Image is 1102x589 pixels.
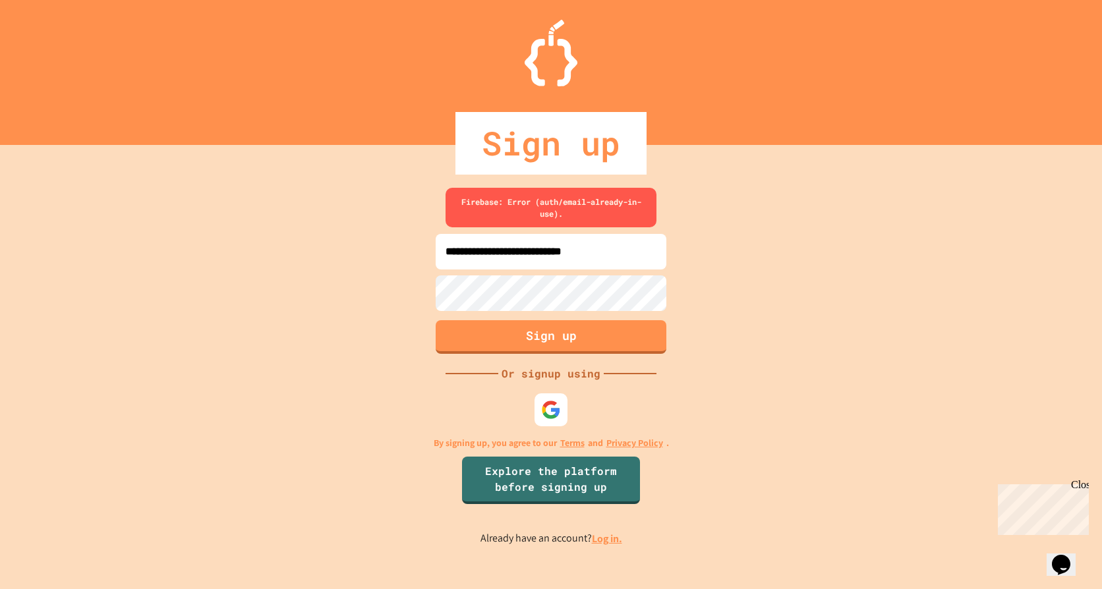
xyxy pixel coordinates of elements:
[436,320,666,354] button: Sign up
[993,479,1089,535] iframe: chat widget
[5,5,91,84] div: Chat with us now!Close
[1047,536,1089,576] iframe: chat widget
[525,20,577,86] img: Logo.svg
[498,366,604,381] div: Or signup using
[462,457,640,504] a: Explore the platform before signing up
[606,436,663,450] a: Privacy Policy
[446,188,656,227] div: Firebase: Error (auth/email-already-in-use).
[434,436,669,450] p: By signing up, you agree to our and .
[480,530,622,547] p: Already have an account?
[541,400,561,420] img: google-icon.svg
[560,436,585,450] a: Terms
[455,112,647,175] div: Sign up
[592,532,622,546] a: Log in.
